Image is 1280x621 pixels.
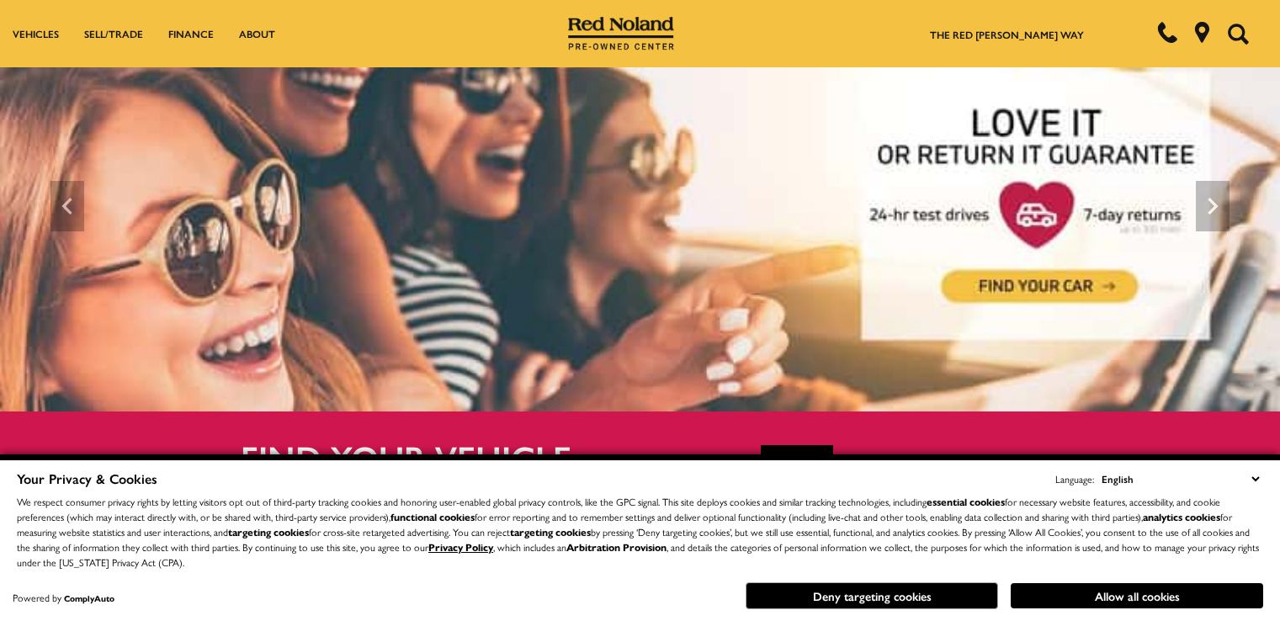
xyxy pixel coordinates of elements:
strong: targeting cookies [228,524,309,539]
h2: Find your vehicle [241,438,619,475]
div: Previous [50,181,84,231]
strong: functional cookies [390,509,475,524]
a: Red Noland Pre-Owned [568,23,674,40]
strong: Arbitration Provision [566,539,667,555]
div: Powered by [13,592,114,603]
a: Privacy Policy [428,539,493,555]
button: Go [761,445,833,491]
a: ComplyAuto [64,592,114,604]
p: We respect consumer privacy rights by letting visitors opt out of third-party tracking cookies an... [17,494,1263,570]
strong: targeting cookies [510,524,591,539]
button: Allow all cookies [1011,583,1263,608]
button: Open the search field [1221,1,1255,66]
div: Language: [1055,474,1094,484]
a: The Red [PERSON_NAME] Way [930,27,1084,42]
div: Next [1196,181,1230,231]
img: Red Noland Pre-Owned [568,17,674,50]
strong: analytics cookies [1143,509,1220,524]
span: Your Privacy & Cookies [17,469,157,488]
select: Language Select [1097,470,1263,488]
button: Deny targeting cookies [746,582,998,609]
strong: essential cookies [927,494,1005,509]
